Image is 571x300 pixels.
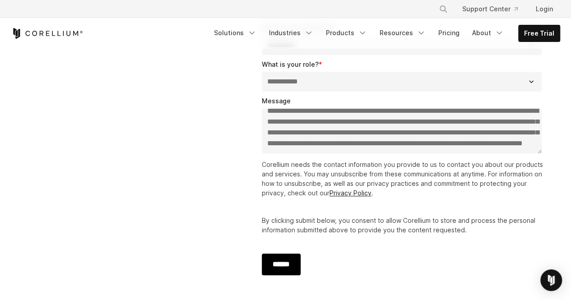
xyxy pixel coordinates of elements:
[264,25,319,41] a: Industries
[519,25,560,42] a: Free Trial
[428,1,560,17] div: Navigation Menu
[262,160,546,198] p: Corellium needs the contact information you provide to us to contact you about our products and s...
[330,189,371,197] a: Privacy Policy
[262,60,319,68] span: What is your role?
[374,25,431,41] a: Resources
[262,97,291,105] span: Message
[433,25,465,41] a: Pricing
[262,216,546,235] p: By clicking submit below, you consent to allow Corellium to store and process the personal inform...
[467,25,509,41] a: About
[320,25,372,41] a: Products
[435,1,451,17] button: Search
[455,1,525,17] a: Support Center
[11,28,83,39] a: Corellium Home
[529,1,560,17] a: Login
[209,25,262,41] a: Solutions
[209,25,560,42] div: Navigation Menu
[540,269,562,291] div: Open Intercom Messenger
